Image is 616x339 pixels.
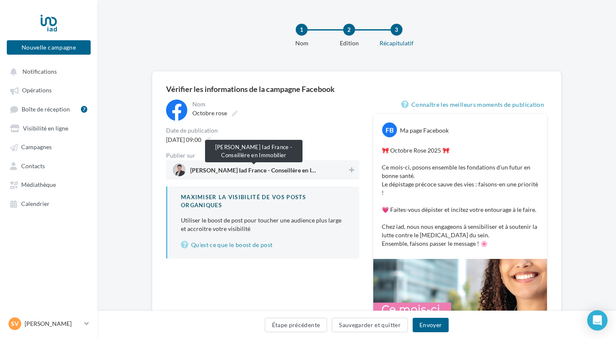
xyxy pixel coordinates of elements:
span: Calendrier [21,200,50,207]
span: Médiathèque [21,181,56,189]
span: Contacts [21,162,45,169]
span: Boîte de réception [22,106,70,113]
a: Campagnes [5,139,92,154]
button: Sauvegarder et quitter [332,318,408,332]
div: Récapitulatif [369,39,424,47]
a: Calendrier [5,196,92,211]
a: Qu’est ce que le boost de post [181,240,346,250]
p: Utiliser le boost de post pour toucher une audience plus large et accroitre votre visibilité [181,216,346,233]
a: Contacts [5,158,92,173]
div: Maximiser la visibilité de vos posts organiques [181,193,346,209]
div: Date de publication [166,128,359,133]
div: Vérifier les informations de la campagne Facebook [166,85,547,93]
span: [DATE] 09:00 [166,136,201,143]
span: Octobre rose [192,109,227,117]
button: Étape précédente [265,318,327,332]
span: Campagnes [21,144,52,151]
div: 7 [81,106,87,113]
div: 1 [296,24,308,36]
span: [PERSON_NAME] Iad France - Conseillère en Immobilier [190,167,317,177]
p: 🎀 Octobre Rose 2025 🎀 Ce mois-ci, posons ensemble les fondations d’un futur en bonne santé. Le dé... [382,146,538,248]
div: Nom [192,101,358,107]
button: Notifications [5,64,89,79]
button: Nouvelle campagne [7,40,91,55]
div: 3 [391,24,402,36]
span: Sv [11,320,19,328]
div: FB [382,122,397,137]
div: Ma page Facebook [400,126,449,135]
span: Visibilité en ligne [23,125,68,132]
div: 2 [343,24,355,36]
p: [PERSON_NAME] [25,320,81,328]
a: Opérations [5,82,92,97]
button: Envoyer [413,318,449,332]
div: Publier sur [166,153,359,158]
a: Boîte de réception7 [5,101,92,117]
span: Opérations [22,87,52,94]
div: [PERSON_NAME] Iad France - Conseillère en Immobilier [205,140,302,162]
div: Nom [275,39,329,47]
a: Visibilité en ligne [5,120,92,136]
a: Sv [PERSON_NAME] [7,316,91,332]
a: Connaître les meilleurs moments de publication [401,100,547,110]
div: Edition [322,39,376,47]
div: Open Intercom Messenger [587,310,608,331]
span: Notifications [22,68,57,75]
a: Médiathèque [5,177,92,192]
